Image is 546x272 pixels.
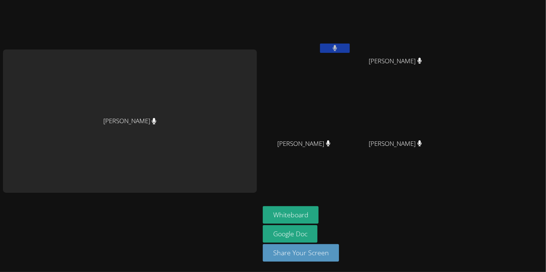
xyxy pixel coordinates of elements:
[369,138,422,149] span: [PERSON_NAME]
[369,56,422,67] span: [PERSON_NAME]
[263,206,319,224] button: Whiteboard
[3,49,257,192] div: [PERSON_NAME]
[263,225,318,243] a: Google Doc
[278,138,331,149] span: [PERSON_NAME]
[263,244,339,262] button: Share Your Screen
